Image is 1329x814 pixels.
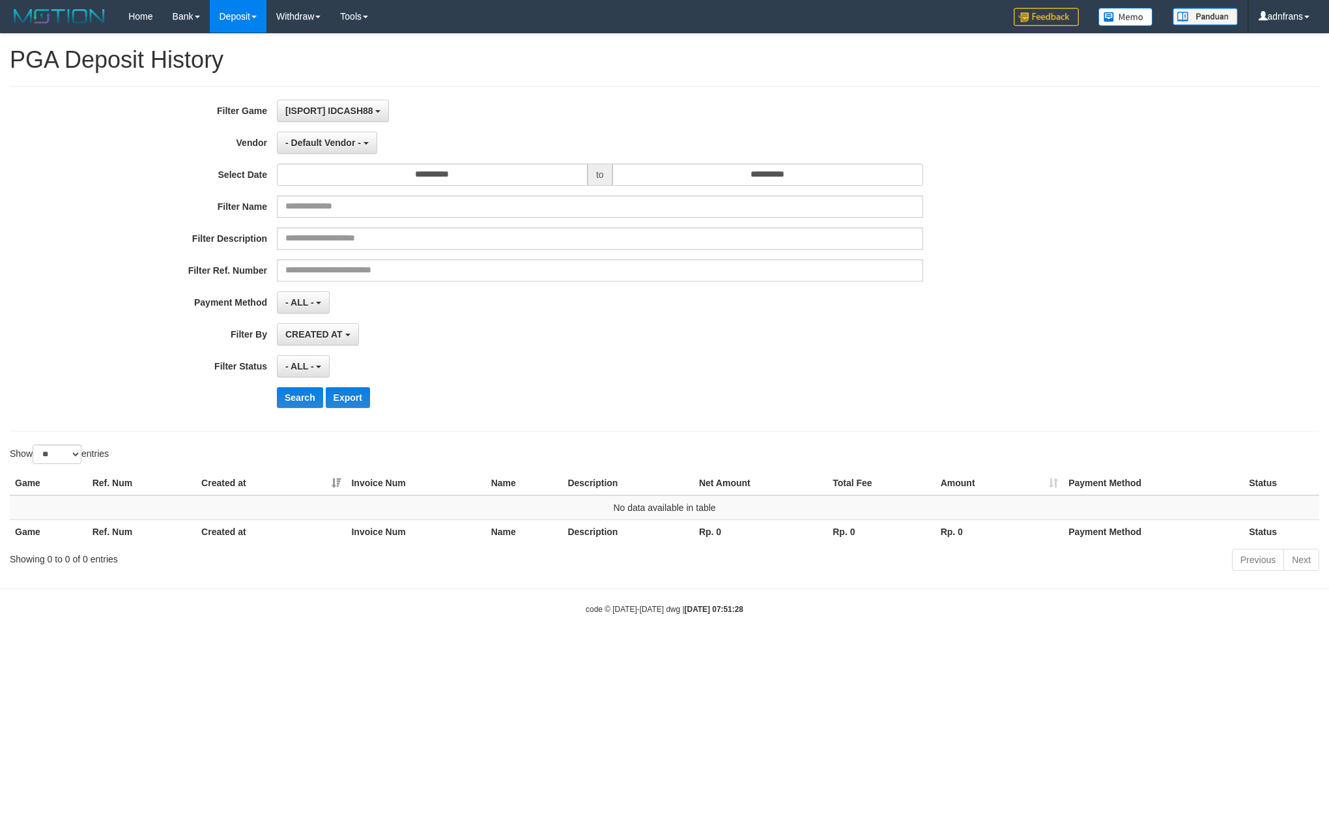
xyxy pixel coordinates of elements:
[1232,549,1284,571] a: Previous
[196,519,346,544] th: Created at
[285,297,314,308] span: - ALL -
[277,291,330,313] button: - ALL -
[936,471,1063,495] th: Amount: activate to sort column ascending
[285,329,343,340] span: CREATED AT
[346,519,485,544] th: Invoice Num
[1098,8,1153,26] img: Button%20Memo.svg
[285,361,314,371] span: - ALL -
[10,495,1319,520] td: No data available in table
[10,47,1319,73] h1: PGA Deposit History
[827,519,935,544] th: Rp. 0
[1283,549,1319,571] a: Next
[486,519,563,544] th: Name
[10,471,87,495] th: Game
[588,164,612,186] span: to
[1063,471,1244,495] th: Payment Method
[33,444,81,464] select: Showentries
[586,605,743,614] small: code © [DATE]-[DATE] dwg |
[277,132,377,154] button: - Default Vendor -
[827,471,935,495] th: Total Fee
[277,323,359,345] button: CREATED AT
[1244,471,1319,495] th: Status
[277,100,389,122] button: [ISPORT] IDCASH88
[346,471,485,495] th: Invoice Num
[1014,8,1079,26] img: Feedback.jpg
[277,355,330,377] button: - ALL -
[196,471,346,495] th: Created at: activate to sort column ascending
[87,471,196,495] th: Ref. Num
[694,519,827,544] th: Rp. 0
[87,519,196,544] th: Ref. Num
[10,7,109,26] img: MOTION_logo.png
[1173,8,1238,25] img: panduan.png
[486,471,563,495] th: Name
[10,519,87,544] th: Game
[277,387,323,408] button: Search
[562,519,693,544] th: Description
[1063,519,1244,544] th: Payment Method
[685,605,743,614] strong: [DATE] 07:51:28
[10,547,544,566] div: Showing 0 to 0 of 0 entries
[694,471,827,495] th: Net Amount
[1244,519,1319,544] th: Status
[285,138,361,148] span: - Default Vendor -
[326,387,370,408] button: Export
[285,106,373,116] span: [ISPORT] IDCASH88
[936,519,1063,544] th: Rp. 0
[562,471,693,495] th: Description
[10,444,109,464] label: Show entries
